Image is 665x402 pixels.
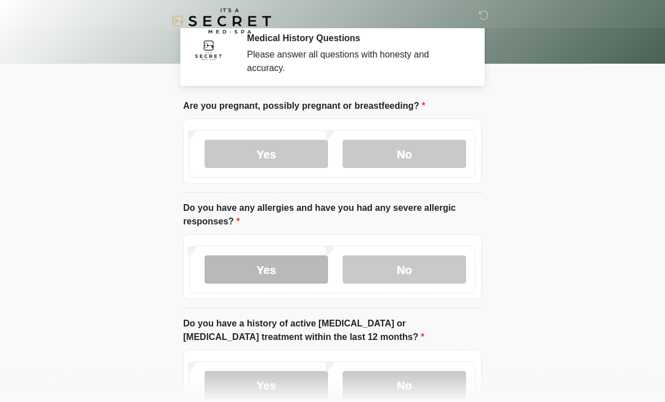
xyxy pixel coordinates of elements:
label: No [343,140,466,169]
label: Do you have any allergies and have you had any severe allergic responses? [183,202,482,229]
label: Yes [205,372,328,400]
label: No [343,372,466,400]
label: Yes [205,256,328,284]
label: Yes [205,140,328,169]
label: Are you pregnant, possibly pregnant or breastfeeding? [183,100,425,113]
label: Do you have a history of active [MEDICAL_DATA] or [MEDICAL_DATA] treatment within the last 12 mon... [183,317,482,344]
img: Agent Avatar [192,33,225,67]
div: Please answer all questions with honesty and accuracy. [247,48,465,76]
img: It's A Secret Med Spa Logo [172,8,271,34]
label: No [343,256,466,284]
